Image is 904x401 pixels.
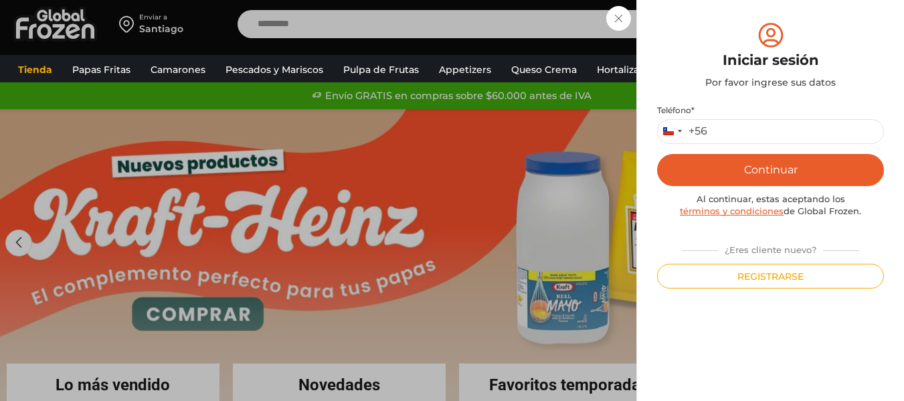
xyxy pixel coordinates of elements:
[657,50,884,70] div: Iniciar sesión
[432,57,498,82] a: Appetizers
[657,154,884,186] button: Continuar
[657,105,884,116] label: Teléfono
[755,20,786,50] img: tabler-icon-user-circle.svg
[675,239,866,256] div: ¿Eres cliente nuevo?
[658,120,707,143] button: Selected country
[657,264,884,289] button: Registrarse
[337,57,426,82] a: Pulpa de Frutas
[66,57,137,82] a: Papas Fritas
[505,57,583,82] a: Queso Crema
[657,76,884,89] div: Por favor ingrese sus datos
[219,57,330,82] a: Pescados y Mariscos
[689,125,707,139] div: +56
[657,193,884,218] div: Al continuar, estas aceptando los de Global Frozen.
[680,206,784,216] a: términos y condiciones
[590,57,650,82] a: Hortalizas
[11,57,59,82] a: Tienda
[144,57,212,82] a: Camarones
